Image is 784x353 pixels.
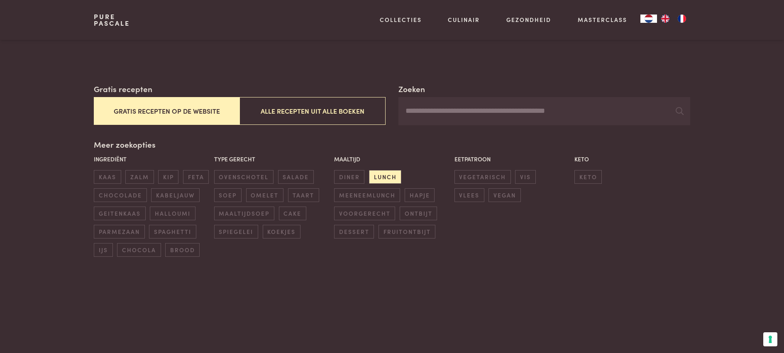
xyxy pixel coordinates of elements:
span: diner [334,170,364,184]
span: maaltijdsoep [214,207,274,220]
label: Gratis recepten [94,83,152,95]
span: ovenschotel [214,170,274,184]
span: spaghetti [149,225,196,239]
span: lunch [369,170,401,184]
span: spiegelei [214,225,258,239]
span: salade [278,170,314,184]
button: Uw voorkeuren voor toestemming voor trackingtechnologieën [763,332,777,346]
span: parmezaan [94,225,144,239]
p: Type gerecht [214,155,330,163]
span: omelet [246,188,283,202]
span: chocolade [94,188,147,202]
p: Keto [574,155,690,163]
span: kip [158,170,178,184]
span: chocola [117,243,161,257]
p: Eetpatroon [454,155,570,163]
span: vegetarisch [454,170,511,184]
span: fruitontbijt [379,225,435,239]
span: kaas [94,170,121,184]
span: ontbijt [400,207,437,220]
a: NL [640,15,657,23]
span: hapje [405,188,435,202]
span: zalm [125,170,154,184]
span: halloumi [150,207,195,220]
span: brood [165,243,200,257]
span: ijs [94,243,112,257]
span: cake [279,207,306,220]
span: vegan [488,188,520,202]
span: kabeljauw [151,188,199,202]
button: Gratis recepten op de website [94,97,239,125]
span: vlees [454,188,484,202]
label: Zoeken [398,83,425,95]
span: meeneemlunch [334,188,400,202]
span: koekjes [263,225,300,239]
a: Culinair [448,15,480,24]
span: keto [574,170,602,184]
a: EN [657,15,674,23]
button: Alle recepten uit alle boeken [239,97,385,125]
a: PurePascale [94,13,130,27]
p: Ingrediënt [94,155,210,163]
a: Masterclass [578,15,627,24]
span: vis [515,170,535,184]
aside: Language selected: Nederlands [640,15,690,23]
div: Language [640,15,657,23]
a: Collecties [380,15,422,24]
a: Gezondheid [506,15,551,24]
span: feta [183,170,209,184]
span: soep [214,188,242,202]
a: FR [674,15,690,23]
span: geitenkaas [94,207,145,220]
ul: Language list [657,15,690,23]
span: taart [288,188,319,202]
span: voorgerecht [334,207,395,220]
p: Maaltijd [334,155,450,163]
span: dessert [334,225,374,239]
